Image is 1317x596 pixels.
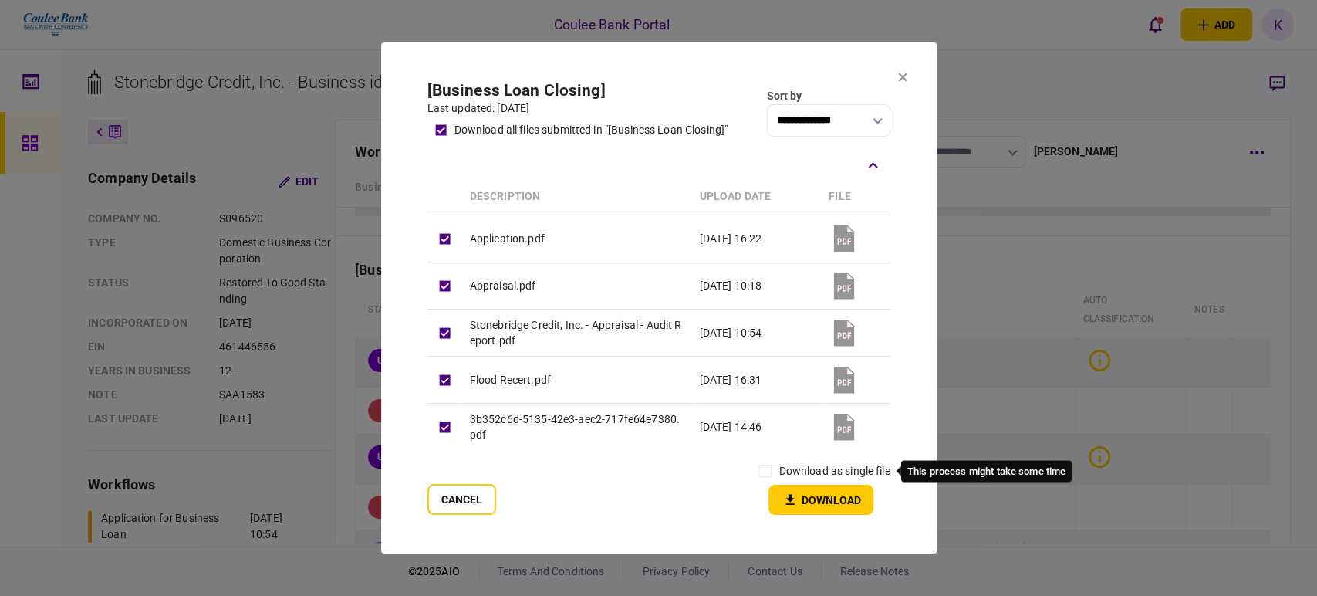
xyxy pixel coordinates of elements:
[778,463,890,479] label: download as single file
[691,404,821,451] td: [DATE] 14:46
[462,309,692,356] td: Stonebridge Credit, Inc. - Appraisal - Audit Report.pdf
[462,215,692,262] td: Application.pdf
[462,404,692,451] td: 3b352c6d-5135-42e3-aec2-717fe64e7380.pdf
[691,215,821,262] td: [DATE] 16:22
[691,179,821,215] th: upload date
[767,88,890,104] div: Sort by
[462,357,692,404] td: Flood Recert.pdf
[427,484,496,515] button: Cancel
[768,485,873,515] button: Download
[691,309,821,356] td: [DATE] 10:54
[462,262,692,309] td: Appraisal.pdf
[691,262,821,309] td: [DATE] 10:18
[462,179,692,215] th: Description
[427,100,728,117] div: last updated: [DATE]
[427,81,728,100] h2: [Business Loan Closing]
[821,179,890,215] th: file
[454,122,728,138] div: download all files submitted in "[Business Loan Closing]"
[691,357,821,404] td: [DATE] 16:31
